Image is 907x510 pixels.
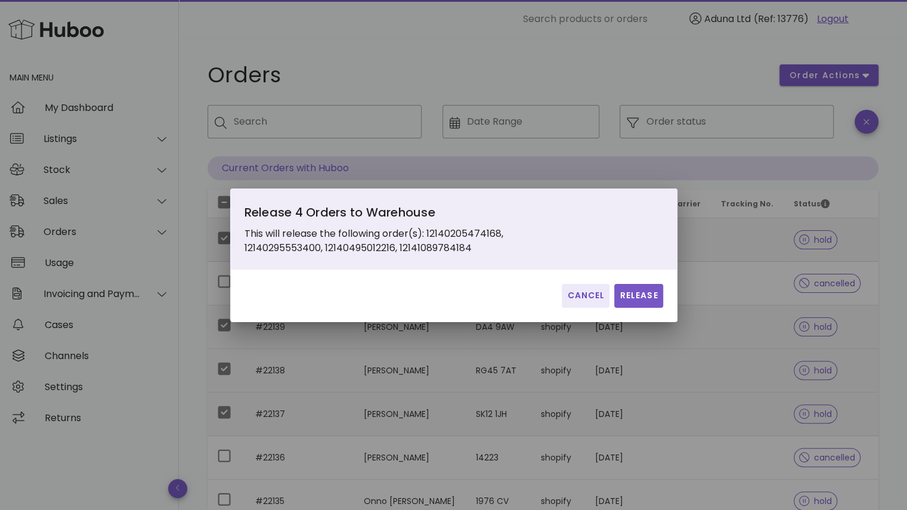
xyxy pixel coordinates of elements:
[619,289,658,302] span: Release
[562,284,609,308] button: Cancel
[567,289,605,302] span: Cancel
[244,203,512,227] div: Release 4 Orders to Warehouse
[614,284,663,308] button: Release
[244,203,512,255] div: This will release the following order(s): 12140205474168, 12140295553400, 12140495012216, 1214108...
